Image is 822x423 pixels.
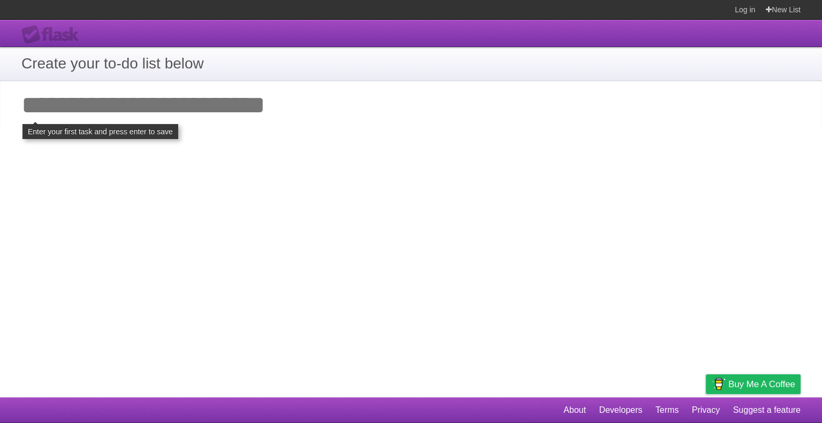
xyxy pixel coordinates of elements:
a: Developers [599,400,642,420]
span: Buy me a coffee [728,375,795,394]
div: Flask [21,25,86,44]
a: Suggest a feature [733,400,801,420]
a: Buy me a coffee [706,374,801,394]
img: Buy me a coffee [711,375,726,393]
a: Terms [656,400,679,420]
h1: Create your to-do list below [21,52,801,75]
a: Privacy [692,400,720,420]
a: About [564,400,586,420]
